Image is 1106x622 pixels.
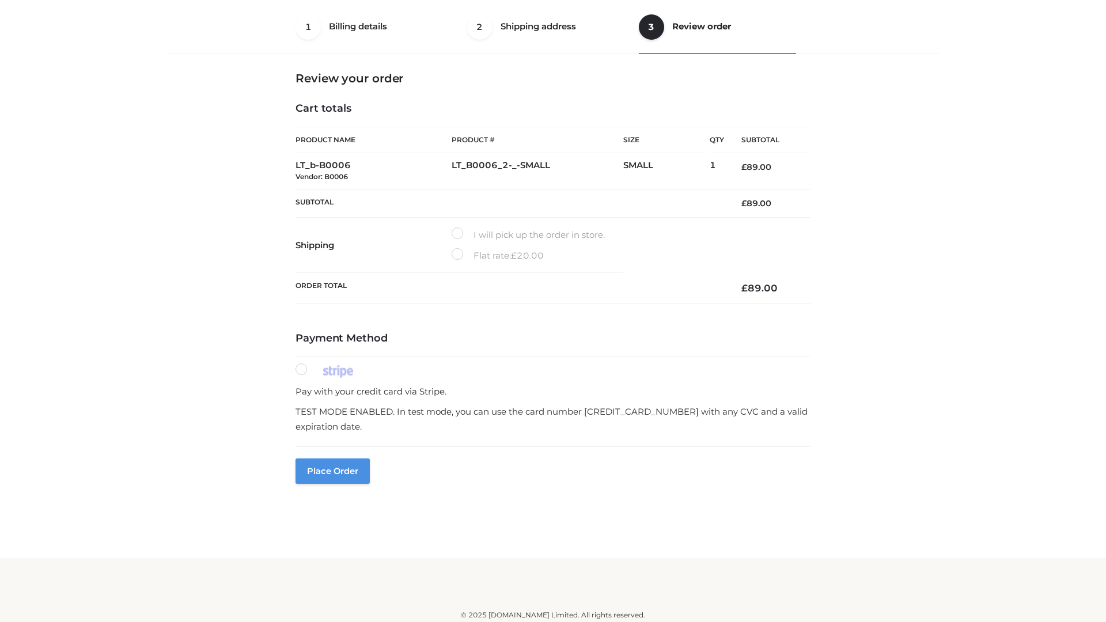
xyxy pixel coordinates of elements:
td: 1 [710,153,724,189]
th: Product # [452,127,623,153]
th: Shipping [296,218,452,273]
bdi: 20.00 [511,250,544,261]
h3: Review your order [296,71,810,85]
bdi: 89.00 [741,282,778,294]
bdi: 89.00 [741,198,771,208]
th: Product Name [296,127,452,153]
span: £ [741,198,747,208]
th: Order Total [296,273,724,304]
span: £ [511,250,517,261]
td: LT_b-B0006 [296,153,452,189]
bdi: 89.00 [741,162,771,172]
h4: Cart totals [296,103,810,115]
p: TEST MODE ENABLED. In test mode, you can use the card number [CREDIT_CARD_NUMBER] with any CVC an... [296,404,810,434]
span: £ [741,162,747,172]
div: © 2025 [DOMAIN_NAME] Limited. All rights reserved. [171,609,935,621]
th: Subtotal [724,127,810,153]
span: £ [741,282,748,294]
th: Size [623,127,704,153]
small: Vendor: B0006 [296,172,348,181]
label: I will pick up the order in store. [452,227,605,242]
p: Pay with your credit card via Stripe. [296,384,810,399]
td: LT_B0006_2-_-SMALL [452,153,623,189]
h4: Payment Method [296,332,810,345]
th: Qty [710,127,724,153]
label: Flat rate: [452,248,544,263]
th: Subtotal [296,189,724,217]
button: Place order [296,458,370,484]
td: SMALL [623,153,710,189]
